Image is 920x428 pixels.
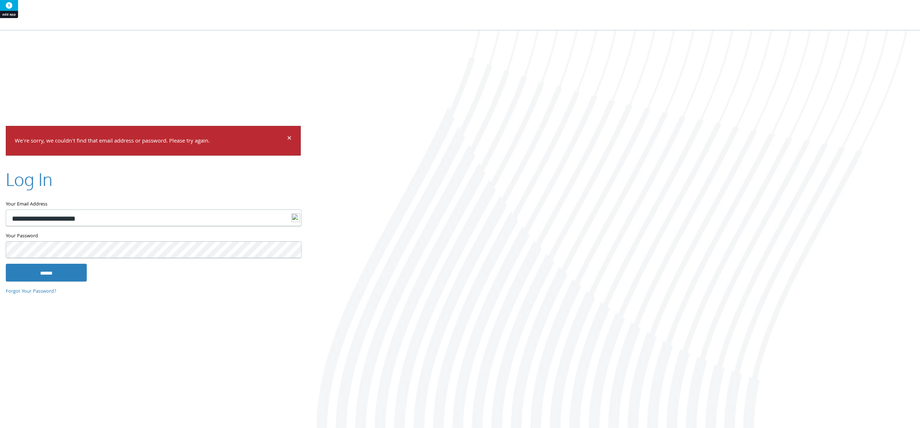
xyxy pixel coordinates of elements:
label: Your Password [6,232,301,241]
p: We're sorry, we couldn't find that email address or password. Please try again. [15,136,286,147]
button: Dismiss alert [287,135,292,144]
h2: Log In [6,167,52,191]
span: × [287,132,292,146]
a: Forgot Your Password? [6,288,56,296]
img: logo-new.svg [291,213,300,222]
